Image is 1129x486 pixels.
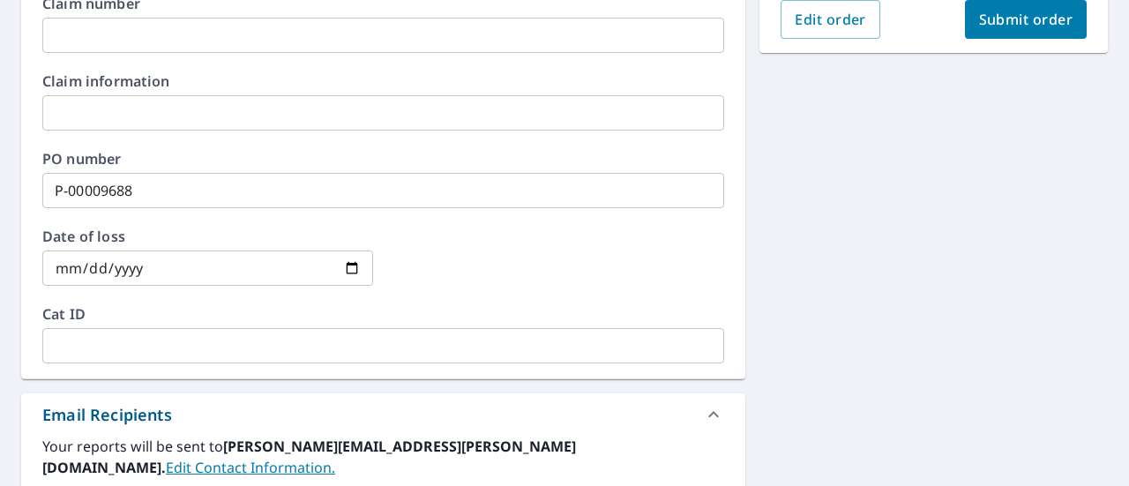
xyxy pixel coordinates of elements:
[42,307,724,321] label: Cat ID
[21,393,745,436] div: Email Recipients
[42,436,724,478] label: Your reports will be sent to
[42,437,576,477] b: [PERSON_NAME][EMAIL_ADDRESS][PERSON_NAME][DOMAIN_NAME].
[979,10,1073,29] span: Submit order
[42,74,724,88] label: Claim information
[42,229,373,243] label: Date of loss
[42,152,724,166] label: PO number
[42,403,172,427] div: Email Recipients
[795,10,866,29] span: Edit order
[166,458,335,477] a: EditContactInfo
